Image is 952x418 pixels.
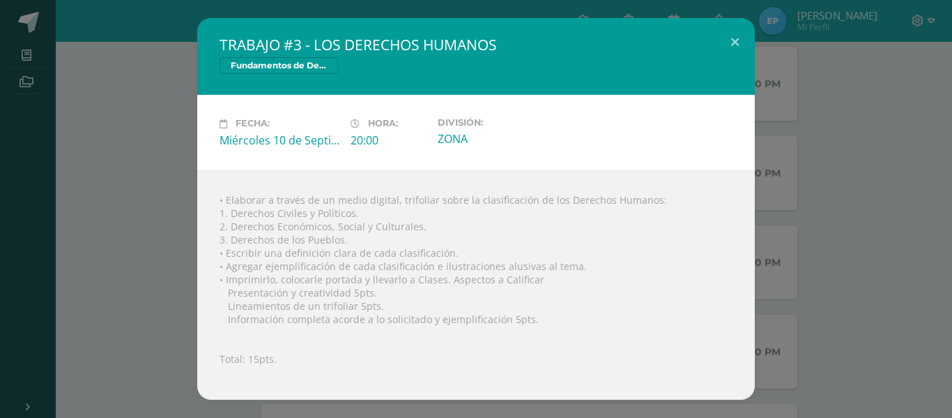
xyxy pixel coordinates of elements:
div: 20:00 [351,133,427,148]
span: Fundamentos de Derecho [220,57,338,74]
label: División: [438,117,558,128]
button: Close (Esc) [715,18,755,66]
div: • Elaborar a través de un medio digital, trifoliar sobre la clasificación de los Derechos Humanos... [197,170,755,400]
span: Hora: [368,119,398,129]
span: Fecha: [236,119,270,129]
div: Miércoles 10 de Septiembre [220,133,339,148]
h2: TRABAJO #3 - LOS DERECHOS HUMANOS [220,35,732,54]
div: ZONA [438,131,558,147]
